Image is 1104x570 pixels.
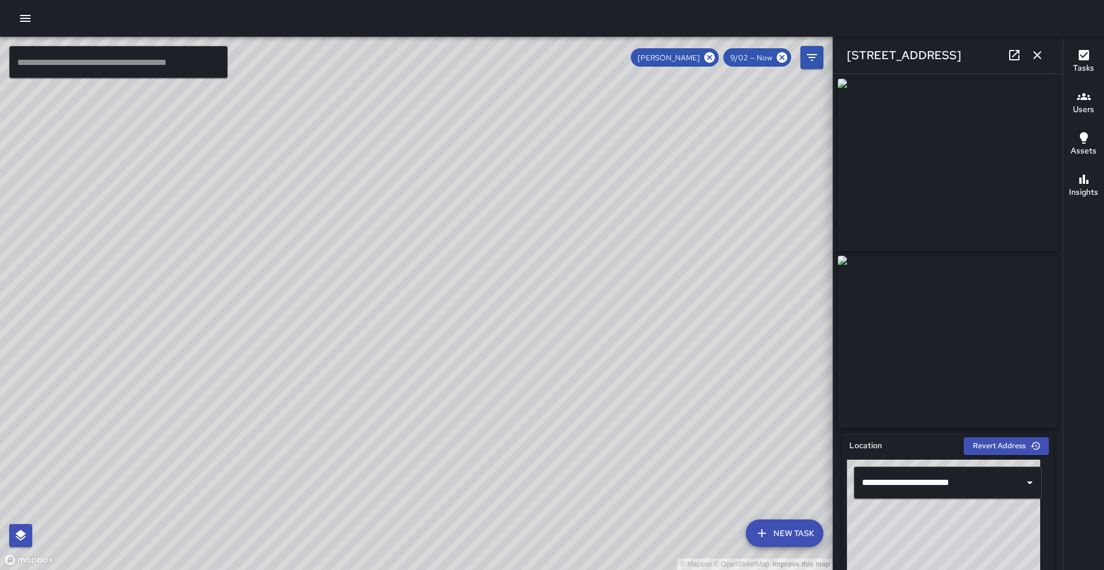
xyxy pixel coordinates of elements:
[1063,165,1104,207] button: Insights
[847,46,961,64] h6: [STREET_ADDRESS]
[838,256,1058,428] img: request_images%2F54178250-880b-11f0-8949-579436d8f451
[723,48,791,67] div: 9/02 — Now
[838,79,1058,251] img: request_images%2F524de5e0-880b-11f0-8949-579436d8f451
[1073,62,1094,75] h6: Tasks
[1063,124,1104,165] button: Assets
[1063,41,1104,83] button: Tasks
[631,48,719,67] div: [PERSON_NAME]
[746,519,823,547] button: New Task
[631,53,707,63] span: [PERSON_NAME]
[800,46,823,69] button: Filters
[1071,145,1097,157] h6: Assets
[849,440,882,452] h6: Location
[723,53,779,63] span: 9/02 — Now
[1063,83,1104,124] button: Users
[1073,103,1094,116] h6: Users
[1069,186,1098,199] h6: Insights
[964,437,1049,455] button: Revert Address
[1022,475,1038,491] button: Open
